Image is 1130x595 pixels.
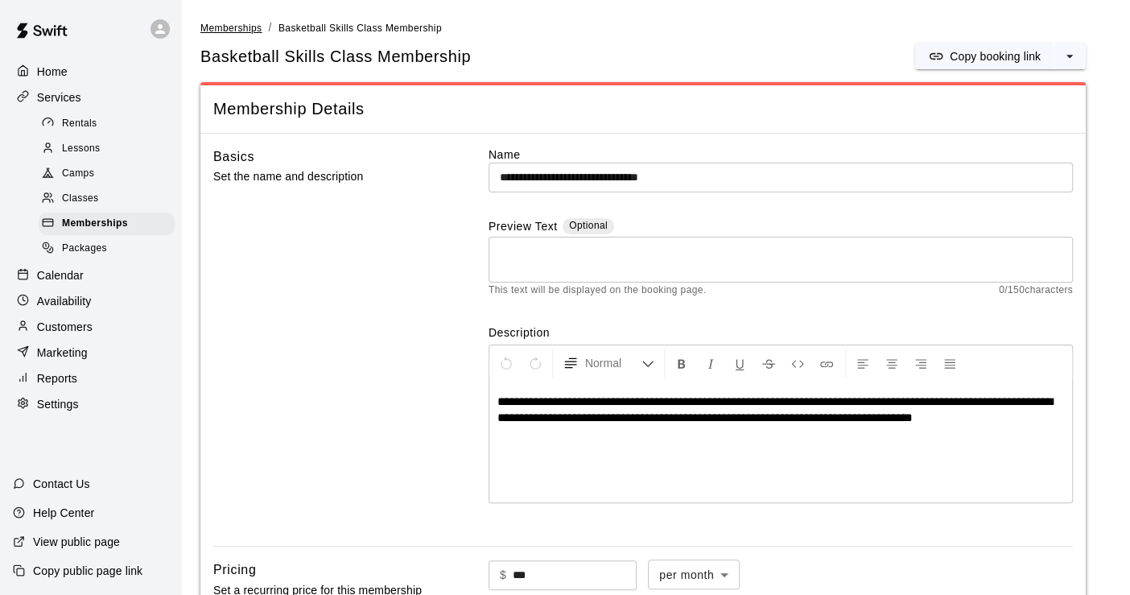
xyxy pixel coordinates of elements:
[39,212,181,237] a: Memberships
[37,267,84,283] p: Calendar
[33,505,94,521] p: Help Center
[1054,43,1086,69] button: select merge strategy
[784,349,811,378] button: Insert Code
[489,147,1073,163] label: Name
[62,116,97,132] span: Rentals
[950,48,1041,64] p: Copy booking link
[999,283,1073,299] span: 0 / 150 characters
[878,349,905,378] button: Center Align
[489,283,707,299] span: This text will be displayed on the booking page.
[213,98,1073,120] span: Membership Details
[62,141,101,157] span: Lessons
[39,136,181,161] a: Lessons
[849,349,876,378] button: Left Align
[37,370,77,386] p: Reports
[37,293,92,309] p: Availability
[522,349,549,378] button: Redo
[200,19,1111,37] nav: breadcrumb
[13,392,168,416] a: Settings
[37,396,79,412] p: Settings
[37,64,68,80] p: Home
[13,341,168,365] a: Marketing
[585,355,641,371] span: Normal
[648,560,740,589] div: per month
[39,163,175,185] div: Camps
[915,43,1086,69] div: split button
[39,162,181,187] a: Camps
[62,191,98,207] span: Classes
[213,560,256,581] h6: Pricing
[39,188,175,210] div: Classes
[13,60,168,84] a: Home
[200,23,262,34] span: Memberships
[13,289,168,313] a: Availability
[569,220,608,231] span: Optional
[13,366,168,390] a: Reports
[39,238,175,260] div: Packages
[62,166,94,182] span: Camps
[39,237,181,262] a: Packages
[13,315,168,339] a: Customers
[907,349,934,378] button: Right Align
[62,241,107,257] span: Packages
[39,113,175,135] div: Rentals
[668,349,695,378] button: Format Bold
[489,218,558,237] label: Preview Text
[33,563,142,579] p: Copy public page link
[726,349,753,378] button: Format Underline
[39,213,175,235] div: Memberships
[493,349,520,378] button: Undo
[33,534,120,550] p: View public page
[39,111,181,136] a: Rentals
[200,21,262,34] a: Memberships
[37,345,88,361] p: Marketing
[13,85,168,109] a: Services
[268,19,271,36] li: /
[37,89,81,105] p: Services
[37,319,93,335] p: Customers
[39,138,175,160] div: Lessons
[489,324,1073,341] label: Description
[33,476,90,492] p: Contact Us
[278,23,442,34] span: Basketball Skills Class Membership
[213,147,254,167] h6: Basics
[915,43,1054,69] button: Copy booking link
[500,567,506,584] p: $
[556,349,661,378] button: Formatting Options
[213,167,437,187] p: Set the name and description
[813,349,840,378] button: Insert Link
[755,349,782,378] button: Format Strikethrough
[13,263,168,287] a: Calendar
[200,46,471,68] span: Basketball Skills Class Membership
[697,349,724,378] button: Format Italics
[62,216,128,232] span: Memberships
[39,187,181,212] a: Classes
[936,349,963,378] button: Justify Align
